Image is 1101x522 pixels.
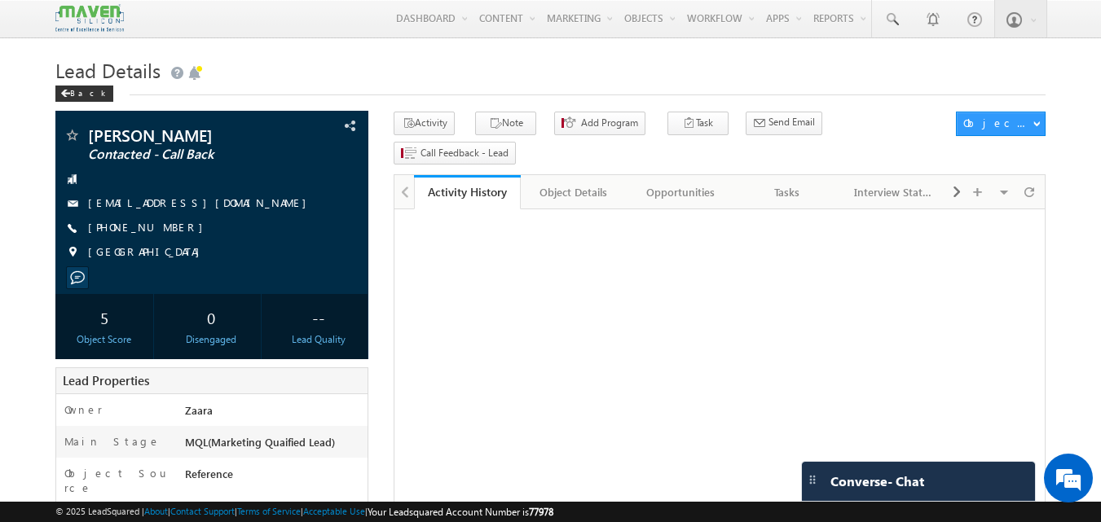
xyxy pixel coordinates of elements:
div: Object Details [534,182,613,202]
div: Interview Status [854,182,933,202]
button: Object Actions [956,112,1046,136]
span: [PHONE_NUMBER] [88,220,211,236]
label: Main Stage [64,434,161,449]
span: Call Feedback - Lead [421,146,509,160]
a: Tasks [734,175,841,209]
span: Contacted - Call Back [88,147,281,163]
span: Converse - Chat [830,474,924,489]
a: Opportunities [628,175,734,209]
span: [GEOGRAPHIC_DATA] [88,244,208,261]
div: Reference [181,466,368,489]
div: Back [55,86,113,102]
span: Your Leadsquared Account Number is [368,506,553,518]
a: About [144,506,168,516]
div: Opportunities [641,182,720,202]
a: Acceptable Use [303,506,365,516]
div: Activity History [426,184,509,200]
button: Add Program [554,112,645,135]
img: carter-drag [806,473,819,486]
a: Contact Support [170,506,235,516]
button: Note [475,112,536,135]
span: Send Email [768,115,815,129]
button: Task [667,112,729,135]
a: Terms of Service [237,506,301,516]
span: Lead Properties [63,372,149,388]
span: © 2025 LeadSquared | | | | | [55,504,553,520]
div: -- [273,302,363,332]
label: Owner [64,402,103,417]
button: Call Feedback - Lead [394,142,516,165]
div: MQL(Marketing Quaified Lead) [181,434,368,457]
div: 5 [59,302,150,332]
span: Zaara [185,403,213,417]
img: Custom Logo [55,4,124,33]
span: Lead Details [55,57,161,83]
a: Object Details [521,175,628,209]
span: Add Program [581,116,638,130]
div: 0 [166,302,257,332]
button: Send Email [746,112,822,135]
span: [PERSON_NAME] [88,127,281,143]
label: Object Source [64,466,170,495]
div: Tasks [747,182,826,202]
a: Interview Status [841,175,948,209]
div: Lead Quality [273,332,363,347]
a: [EMAIL_ADDRESS][DOMAIN_NAME] [88,195,315,209]
a: Activity History [414,175,521,209]
div: Object Actions [963,116,1033,130]
button: Activity [394,112,455,135]
div: Disengaged [166,332,257,347]
a: Back [55,85,121,99]
div: Object Score [59,332,150,347]
span: 77978 [529,506,553,518]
